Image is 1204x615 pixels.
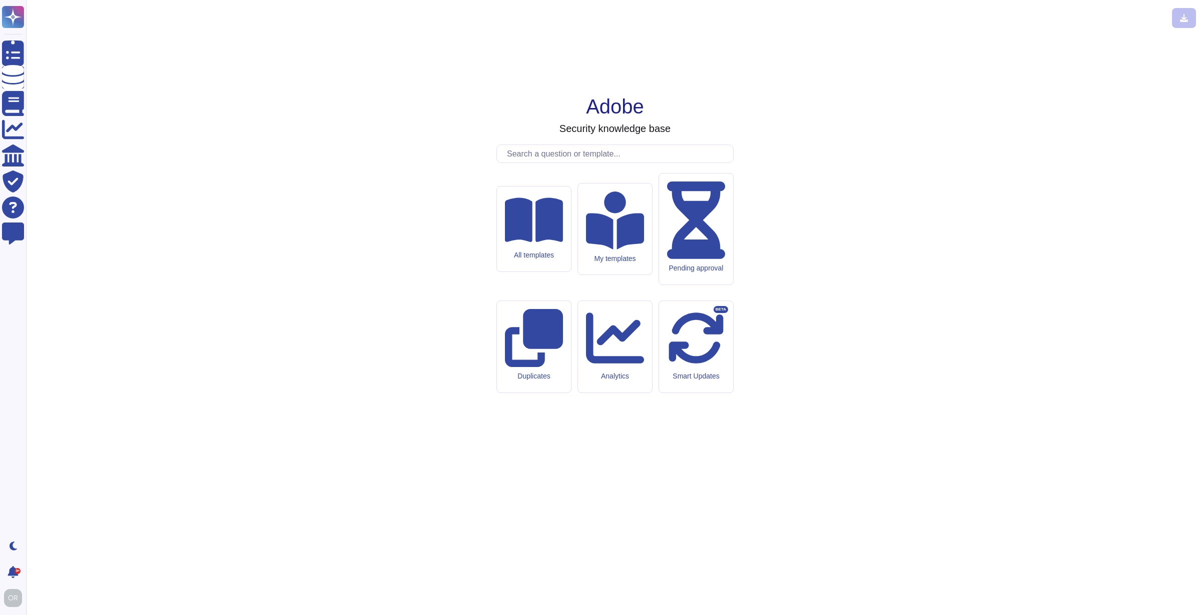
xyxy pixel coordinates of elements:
[4,589,22,607] img: user
[505,251,563,259] div: All templates
[667,264,725,272] div: Pending approval
[2,587,29,609] button: user
[586,372,644,380] div: Analytics
[714,306,728,313] div: BETA
[667,372,725,380] div: Smart Updates
[15,568,21,574] div: 9+
[586,254,644,263] div: My templates
[502,145,733,162] input: Search a question or template...
[586,94,644,118] h1: Adobe
[559,122,671,134] h3: Security knowledge base
[505,372,563,380] div: Duplicates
